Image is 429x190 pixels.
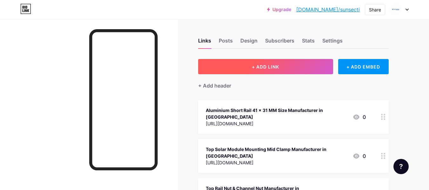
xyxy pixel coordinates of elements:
[206,146,347,159] div: Top Solar Module Mounting Mid Clamp Manufacturer in [GEOGRAPHIC_DATA]
[198,37,211,48] div: Links
[252,64,279,69] span: + ADD LINK
[352,152,366,160] div: 0
[338,59,389,74] div: + ADD EMBED
[198,59,333,74] button: + ADD LINK
[296,6,360,13] a: [DOMAIN_NAME]/sunsecti
[390,3,402,16] img: Sunsection Industries
[198,82,231,89] div: + Add header
[240,37,258,48] div: Design
[206,120,347,127] div: [URL][DOMAIN_NAME]
[369,6,381,13] div: Share
[302,37,315,48] div: Stats
[206,159,347,166] div: [URL][DOMAIN_NAME]
[265,37,294,48] div: Subscribers
[267,7,291,12] a: Upgrade
[322,37,343,48] div: Settings
[219,37,233,48] div: Posts
[352,113,366,121] div: 0
[206,107,347,120] div: Aluminium Short Rail 41 x 31 MM Size Manufacturer in [GEOGRAPHIC_DATA]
